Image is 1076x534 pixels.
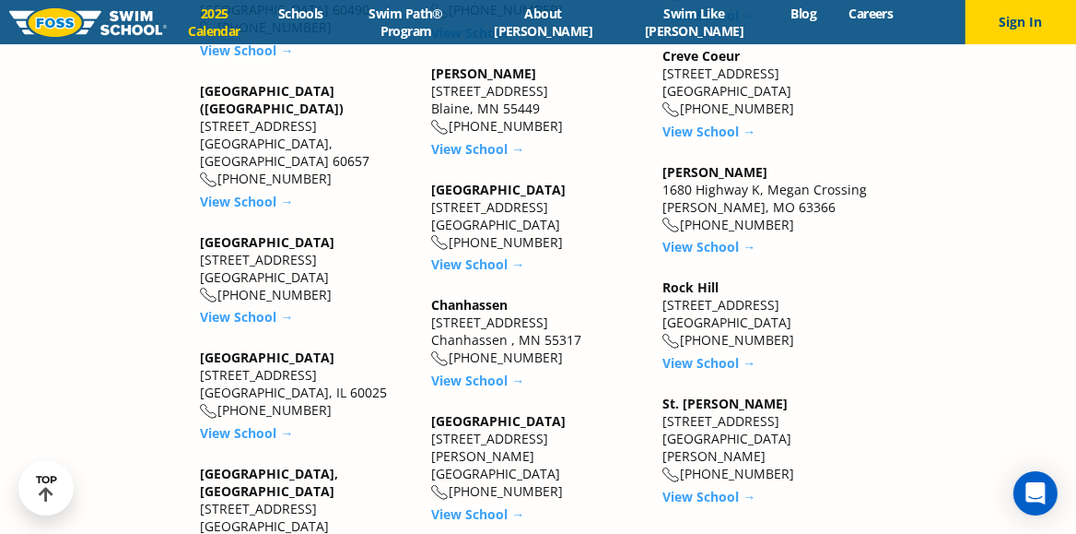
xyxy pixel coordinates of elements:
[614,5,775,40] a: Swim Like [PERSON_NAME]
[431,505,524,523] a: View School →
[200,193,293,210] a: View School →
[662,47,875,118] div: [STREET_ADDRESS] [GEOGRAPHIC_DATA] [PHONE_NUMBER]
[431,485,449,501] img: location-phone-o-icon.svg
[200,82,413,188] div: [STREET_ADDRESS] [GEOGRAPHIC_DATA], [GEOGRAPHIC_DATA] 60657 [PHONE_NUMBER]
[662,238,755,255] a: View School →
[662,354,755,372] a: View School →
[200,233,413,304] div: [STREET_ADDRESS] [GEOGRAPHIC_DATA] [PHONE_NUMBER]
[200,42,293,59] a: View School →
[200,465,338,500] a: [GEOGRAPHIC_DATA], [GEOGRAPHIC_DATA]
[431,181,566,198] a: [GEOGRAPHIC_DATA]
[200,349,334,366] a: [GEOGRAPHIC_DATA]
[262,5,339,22] a: Schools
[9,8,167,37] img: FOSS Swim School Logo
[473,5,614,40] a: About [PERSON_NAME]
[662,395,875,483] div: [STREET_ADDRESS] [GEOGRAPHIC_DATA][PERSON_NAME] [PHONE_NUMBER]
[1013,471,1058,516] div: Open Intercom Messenger
[431,255,524,273] a: View School →
[431,412,566,430] a: [GEOGRAPHIC_DATA]
[200,82,344,117] a: [GEOGRAPHIC_DATA] ([GEOGRAPHIC_DATA])
[200,172,217,188] img: location-phone-o-icon.svg
[662,102,680,118] img: location-phone-o-icon.svg
[200,233,334,251] a: [GEOGRAPHIC_DATA]
[662,468,680,483] img: location-phone-o-icon.svg
[662,334,680,350] img: location-phone-o-icon.svg
[431,65,536,82] a: [PERSON_NAME]
[36,474,57,503] div: TOP
[662,47,740,65] a: Creve Coeur
[431,140,524,158] a: View School →
[431,235,449,251] img: location-phone-o-icon.svg
[431,296,508,314] a: Chanhassen
[662,163,875,234] div: 1680 Highway K, Megan Crossing [PERSON_NAME], MO 63366 [PHONE_NUMBER]
[662,218,680,233] img: location-phone-o-icon.svg
[662,163,767,181] a: [PERSON_NAME]
[431,372,524,389] a: View School →
[339,5,473,40] a: Swim Path® Program
[431,296,644,367] div: [STREET_ADDRESS] Chanhassen , MN 55317 [PHONE_NUMBER]
[200,308,293,326] a: View School →
[200,288,217,303] img: location-phone-o-icon.svg
[662,395,788,412] a: St. [PERSON_NAME]
[431,65,644,136] div: [STREET_ADDRESS] Blaine, MN 55449 [PHONE_NUMBER]
[200,424,293,442] a: View School →
[431,351,449,367] img: location-phone-o-icon.svg
[662,488,755,505] a: View School →
[431,181,644,252] div: [STREET_ADDRESS] [GEOGRAPHIC_DATA] [PHONE_NUMBER]
[775,5,833,22] a: Blog
[431,120,449,136] img: location-phone-o-icon.svg
[662,279,719,296] a: Rock Hill
[833,5,909,22] a: Careers
[662,123,755,140] a: View School →
[200,404,217,420] img: location-phone-o-icon.svg
[200,349,413,420] div: [STREET_ADDRESS] [GEOGRAPHIC_DATA], IL 60025 [PHONE_NUMBER]
[431,412,644,501] div: [STREET_ADDRESS][PERSON_NAME] [GEOGRAPHIC_DATA] [PHONE_NUMBER]
[662,279,875,350] div: [STREET_ADDRESS] [GEOGRAPHIC_DATA] [PHONE_NUMBER]
[167,5,262,40] a: 2025 Calendar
